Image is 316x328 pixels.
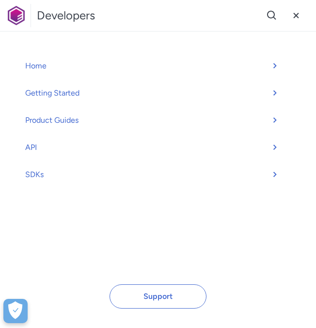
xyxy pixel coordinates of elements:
button: Close menu navigation button [284,3,308,28]
svg: Open search button [266,10,278,21]
h1: Developers [37,8,95,23]
a: Product Guides [16,109,293,132]
a: API [16,136,293,159]
img: Onfido Logo [8,6,25,25]
button: Open search button [260,3,284,28]
svg: Close menu navigation button [290,10,302,21]
a: SDKs [16,163,293,186]
a: Home [16,54,293,78]
a: Getting Started [16,82,293,105]
button: Ouvrir le centre de préférences [3,299,28,323]
a: Support [110,284,206,309]
div: Préférences de cookies [3,299,28,323]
